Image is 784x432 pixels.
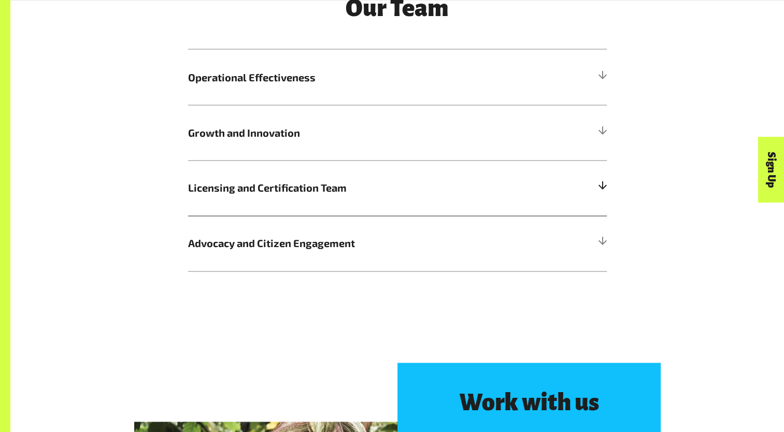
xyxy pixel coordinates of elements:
span: Operational Effectiveness [188,69,502,85]
span: Advocacy and Citizen Engagement [188,235,502,251]
span: Licensing and Certification Team [188,180,502,195]
span: Growth and Innovation [188,125,502,140]
h3: Work with us [441,389,617,415]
